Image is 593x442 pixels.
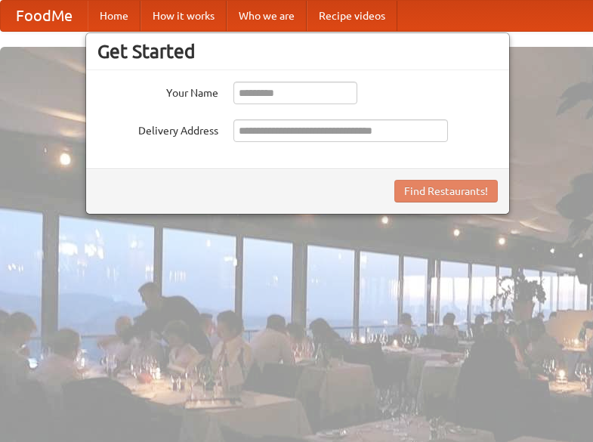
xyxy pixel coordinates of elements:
[141,1,227,31] a: How it works
[97,82,218,100] label: Your Name
[1,1,88,31] a: FoodMe
[97,119,218,138] label: Delivery Address
[394,180,498,202] button: Find Restaurants!
[307,1,397,31] a: Recipe videos
[97,40,498,63] h3: Get Started
[227,1,307,31] a: Who we are
[88,1,141,31] a: Home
